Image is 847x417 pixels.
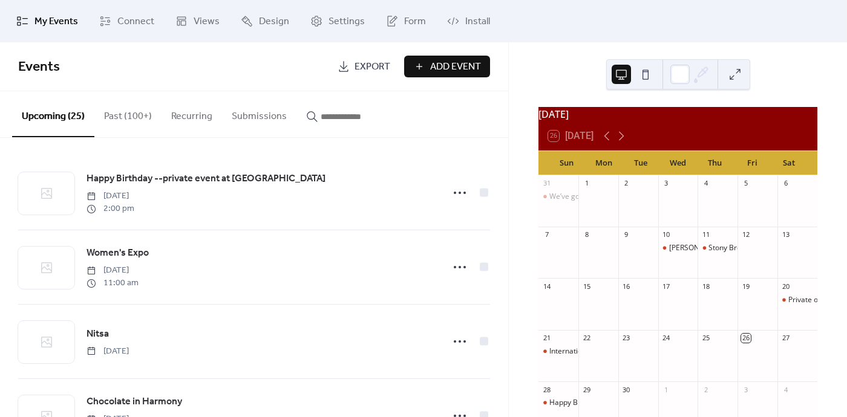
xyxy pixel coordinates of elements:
div: 28 [542,385,551,394]
div: Thu [696,151,733,175]
a: Form [377,5,435,37]
div: 24 [662,334,671,343]
div: 1 [662,385,671,394]
div: 16 [622,282,631,291]
span: Views [194,15,220,29]
div: 31 [542,179,551,188]
div: 4 [701,179,710,188]
span: Connect [117,15,154,29]
span: 2:00 pm [87,202,134,215]
span: Form [404,15,426,29]
div: Fri [733,151,770,175]
span: Events [18,54,60,80]
button: Recurring [162,91,222,136]
span: My Events [34,15,78,29]
div: 1 [582,179,591,188]
div: 3 [662,179,671,188]
div: Stony Brook Vertrans Home [708,243,802,253]
button: Upcoming (25) [12,91,94,137]
a: Connect [90,5,163,37]
div: 29 [582,385,591,394]
span: Design [259,15,289,29]
div: Mon [585,151,622,175]
div: 25 [701,334,710,343]
div: Dan's Power Women of the East End [658,243,698,253]
div: 26 [741,334,750,343]
div: Wed [659,151,696,175]
div: 12 [741,230,750,239]
div: 22 [582,334,591,343]
div: 8 [582,230,591,239]
div: 30 [622,385,631,394]
span: Happy Birthday --private event at [GEOGRAPHIC_DATA] [87,172,325,186]
div: Tue [623,151,659,175]
a: Women's Expo [87,245,149,261]
span: [DATE] [87,264,139,277]
div: Stony Brook Vertrans Home [698,243,737,253]
div: 7 [542,230,551,239]
div: Sun [548,151,585,175]
span: Settings [329,15,365,29]
span: 11:00 am [87,277,139,289]
div: 15 [582,282,591,291]
div: 9 [622,230,631,239]
span: [DATE] [87,190,134,202]
div: We’ve got it all going on— All summer long! ☀️ [538,192,578,202]
div: 6 [781,179,790,188]
a: Happy Birthday --private event at [GEOGRAPHIC_DATA] [87,171,325,187]
span: Chocolate in Harmony [87,395,182,409]
a: Chocolate in Harmony [87,394,182,410]
span: [DATE] [87,345,129,358]
div: 23 [622,334,631,343]
a: Export [329,56,399,77]
div: 13 [781,230,790,239]
button: Add Event [404,56,490,77]
a: My Events [7,5,87,37]
div: 18 [701,282,710,291]
div: Sat [771,151,808,175]
div: 20 [781,282,790,291]
div: Happy Birthday --private event at Pindar [538,398,578,408]
a: Nitsa [87,326,109,342]
div: International [DATE] [549,346,618,357]
div: Happy Birthday --private event at [GEOGRAPHIC_DATA] [549,398,736,408]
div: 19 [741,282,750,291]
span: Install [465,15,490,29]
div: 3 [741,385,750,394]
span: Add Event [430,60,481,74]
div: International Day of Peace [538,346,578,357]
a: Settings [301,5,374,37]
div: [DATE] [538,107,817,121]
div: 5 [741,179,750,188]
div: 11 [701,230,710,239]
button: Submissions [222,91,296,136]
span: Export [355,60,390,74]
div: 21 [542,334,551,343]
a: Design [232,5,298,37]
a: Install [438,5,499,37]
div: 2 [622,179,631,188]
div: We’ve got it all going on— All summer long! ☀️ [549,192,705,202]
div: 27 [781,334,790,343]
button: Past (100+) [94,91,162,136]
div: 2 [701,385,710,394]
div: 17 [662,282,671,291]
div: 10 [662,230,671,239]
div: Private off-site [777,295,817,305]
div: Private off-site [788,295,837,305]
div: 14 [542,282,551,291]
div: 4 [781,385,790,394]
a: Views [166,5,229,37]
